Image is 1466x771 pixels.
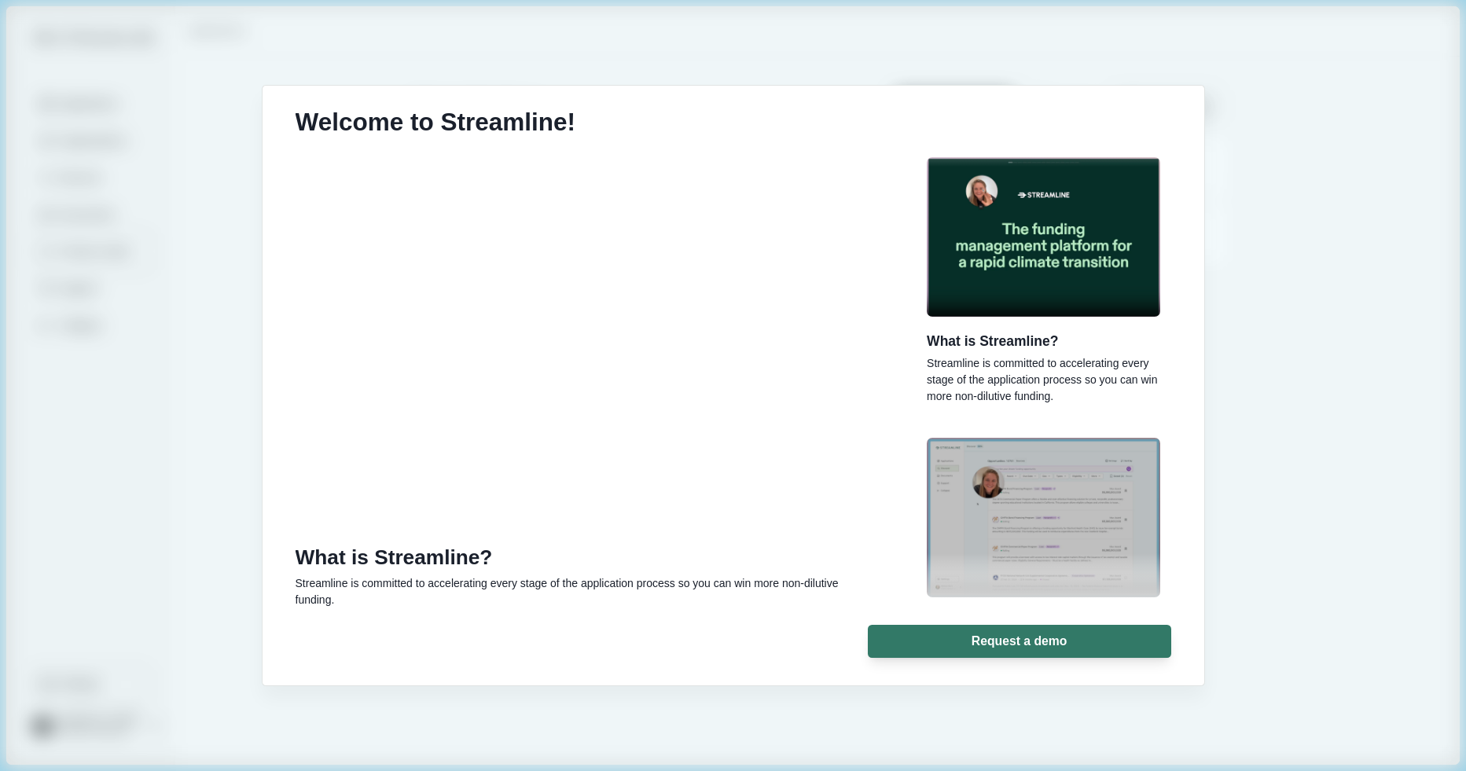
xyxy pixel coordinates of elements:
[972,634,1067,649] p: Request a demo
[927,157,1159,318] img: Under Construction!
[296,545,878,571] h3: What is Streamline?
[296,159,878,528] iframe: What is Streamline?
[927,355,1159,405] p: Streamline is committed to accelerating every stage of the application process so you can win mor...
[296,575,878,608] p: Streamline is committed to accelerating every stage of the application process so you can win mor...
[927,333,1159,350] h3: What is Streamline?
[927,438,1159,597] img: Under Construction!
[296,108,576,138] h1: Welcome to Streamline!
[868,625,1171,658] button: Request a demo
